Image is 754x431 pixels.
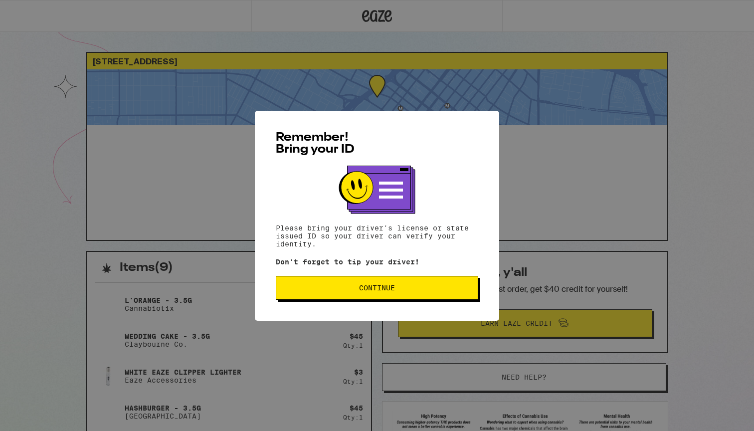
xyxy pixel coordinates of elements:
p: Don't forget to tip your driver! [276,258,478,266]
span: Continue [359,284,395,291]
span: Hi. Need any help? [6,7,72,15]
button: Continue [276,276,478,300]
p: Please bring your driver's license or state issued ID so your driver can verify your identity. [276,224,478,248]
span: Remember! Bring your ID [276,132,355,156]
